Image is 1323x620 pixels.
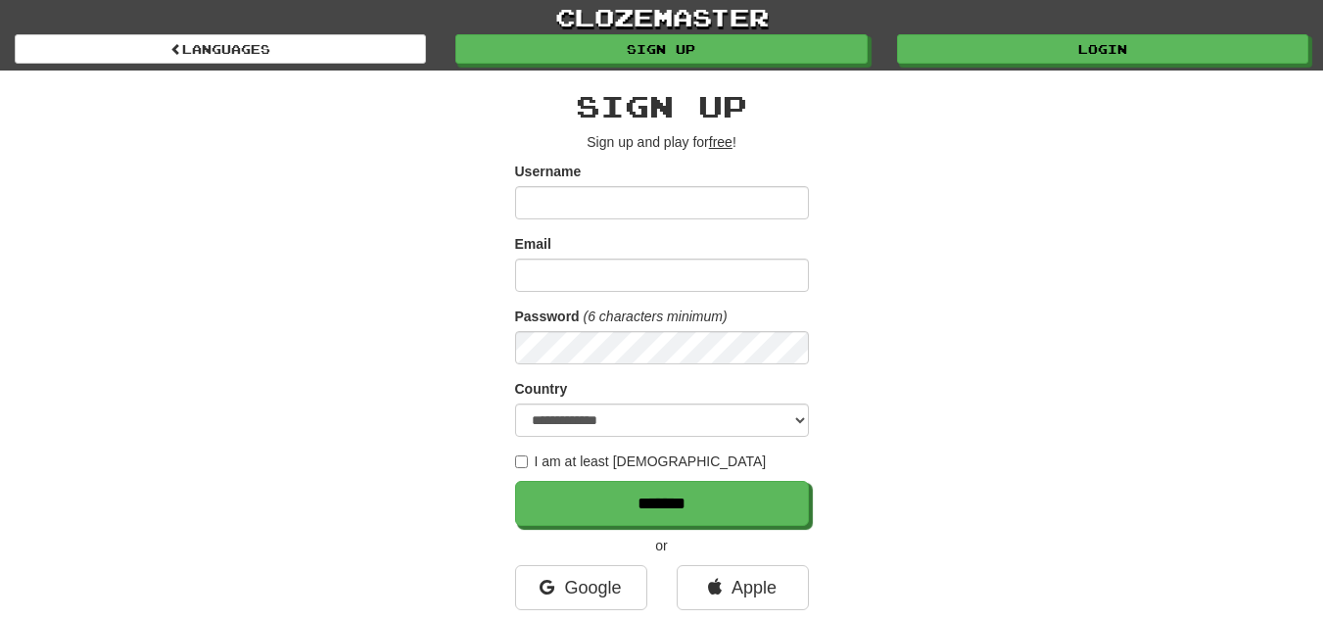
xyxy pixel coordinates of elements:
u: free [709,134,732,150]
label: Password [515,307,580,326]
label: I am at least [DEMOGRAPHIC_DATA] [515,452,767,471]
label: Country [515,379,568,399]
a: Login [897,34,1308,64]
p: Sign up and play for ! [515,132,809,152]
h2: Sign up [515,90,809,122]
label: Username [515,162,582,181]
a: Sign up [455,34,867,64]
a: Languages [15,34,426,64]
em: (6 characters minimum) [584,309,728,324]
input: I am at least [DEMOGRAPHIC_DATA] [515,455,528,468]
a: Google [515,565,647,610]
a: Apple [677,565,809,610]
p: or [515,536,809,555]
label: Email [515,234,551,254]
